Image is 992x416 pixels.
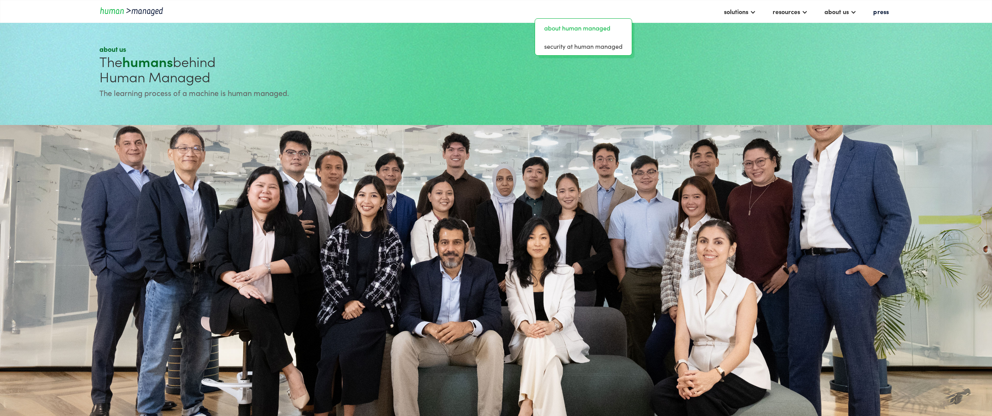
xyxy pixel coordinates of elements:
strong: humans [122,51,173,71]
div: about us [821,5,860,18]
div: solutions [724,7,748,16]
h1: The behind Human Managed [99,54,493,84]
div: The learning process of a machine is human managed. [99,88,493,97]
div: resources [769,5,811,18]
div: solutions [720,5,760,18]
a: home [99,6,168,16]
a: press [869,5,893,18]
a: about human managed [538,22,629,34]
div: resources [773,7,800,16]
div: about us [824,7,849,16]
div: about us [99,45,493,54]
a: security at human managed [538,40,629,52]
